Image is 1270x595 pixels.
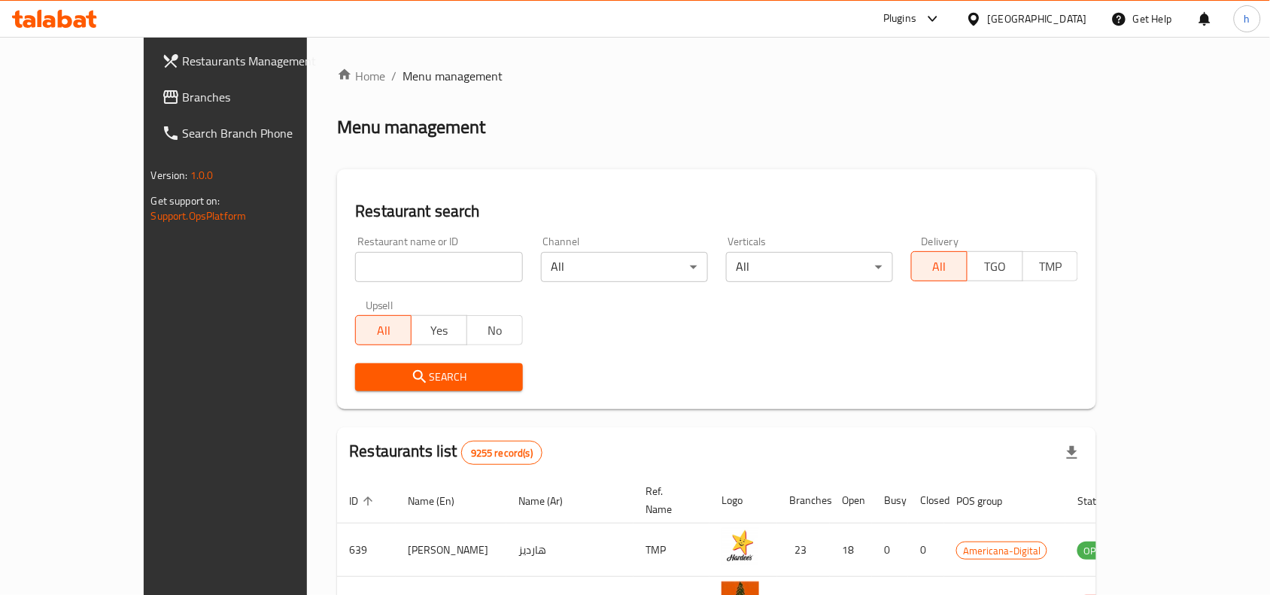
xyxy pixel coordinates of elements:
span: TGO [974,256,1017,278]
div: OPEN [1077,542,1114,560]
img: Hardee's [722,528,759,566]
span: TMP [1029,256,1073,278]
h2: Restaurant search [355,200,1078,223]
span: Name (En) [408,492,474,510]
span: POS group [956,492,1022,510]
span: Search [367,368,510,387]
div: [GEOGRAPHIC_DATA] [988,11,1087,27]
span: Version: [151,165,188,185]
span: Search Branch Phone [183,124,344,142]
span: OPEN [1077,542,1114,560]
div: All [726,252,893,282]
div: Total records count [461,441,542,465]
td: [PERSON_NAME] [396,524,506,577]
li: / [391,67,396,85]
span: 1.0.0 [190,165,214,185]
span: 9255 record(s) [462,446,542,460]
span: h [1244,11,1250,27]
span: Americana-Digital [957,542,1047,560]
span: ID [349,492,378,510]
div: Export file [1054,435,1090,471]
button: Search [355,363,522,391]
span: Branches [183,88,344,106]
th: Closed [908,478,944,524]
button: All [911,251,968,281]
th: Busy [872,478,908,524]
a: Support.OpsPlatform [151,206,247,226]
th: Open [830,478,872,524]
h2: Menu management [337,115,485,139]
span: No [473,320,517,342]
input: Search for restaurant name or ID.. [355,252,522,282]
td: TMP [633,524,709,577]
span: Ref. Name [646,482,691,518]
button: TGO [967,251,1023,281]
th: Branches [777,478,830,524]
h2: Restaurants list [349,440,542,465]
span: Menu management [403,67,503,85]
span: All [918,256,962,278]
td: 18 [830,524,872,577]
a: Branches [150,79,356,115]
nav: breadcrumb [337,67,1096,85]
td: هارديز [506,524,633,577]
th: Logo [709,478,777,524]
span: Get support on: [151,191,220,211]
span: Restaurants Management [183,52,344,70]
span: Yes [418,320,461,342]
span: Status [1077,492,1126,510]
button: No [466,315,523,345]
td: 639 [337,524,396,577]
button: TMP [1022,251,1079,281]
span: Name (Ar) [518,492,582,510]
td: 0 [908,524,944,577]
div: All [541,252,708,282]
button: All [355,315,412,345]
label: Upsell [366,300,393,311]
a: Restaurants Management [150,43,356,79]
div: Plugins [883,10,916,28]
button: Yes [411,315,467,345]
a: Search Branch Phone [150,115,356,151]
td: 0 [872,524,908,577]
span: All [362,320,406,342]
td: 23 [777,524,830,577]
label: Delivery [922,236,959,247]
a: Home [337,67,385,85]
